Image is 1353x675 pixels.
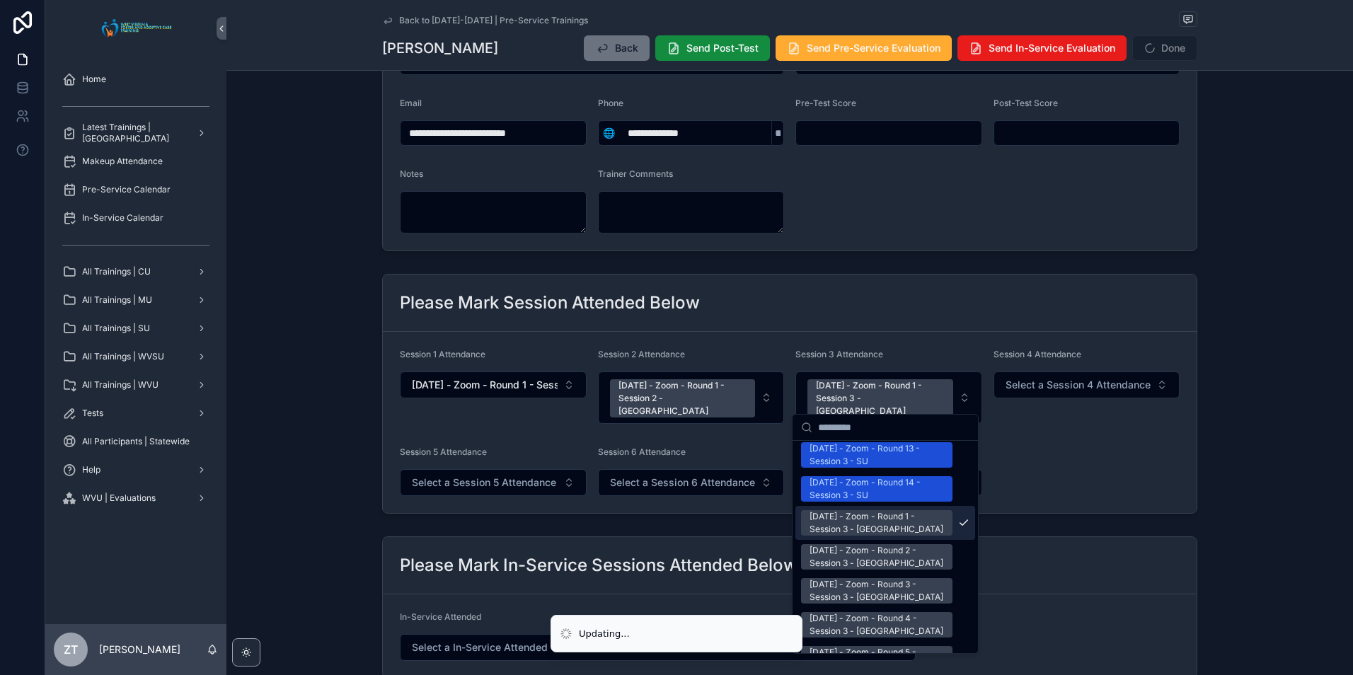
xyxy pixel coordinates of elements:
button: Send Post-Test [655,35,770,61]
p: [PERSON_NAME] [99,642,180,657]
button: Send In-Service Evaluation [957,35,1127,61]
span: Post-Test Score [994,98,1058,108]
span: Notes [400,168,423,179]
span: Tests [82,408,103,419]
button: Select Button [994,371,1180,398]
button: Select Button [400,634,916,661]
div: [DATE] - Zoom - Round 5 - Session 3 - [GEOGRAPHIC_DATA] [810,646,944,671]
span: Pre-Test Score [795,98,856,108]
h1: [PERSON_NAME] [382,38,498,58]
button: Select Button [400,469,587,496]
div: [DATE] - Zoom - Round 4 - Session 3 - [GEOGRAPHIC_DATA] [810,612,944,637]
span: All Participants | Statewide [82,436,190,447]
div: [DATE] - Zoom - Round 1 - Session 2 - [GEOGRAPHIC_DATA] [618,379,747,417]
a: All Trainings | MU [54,287,218,313]
span: All Trainings | CU [82,266,151,277]
span: Pre-Service Calendar [82,184,171,195]
div: Updating... [579,627,630,641]
a: WVU | Evaluations [54,485,218,511]
button: Select Button [598,371,785,424]
span: Select a Session 5 Attendance [412,475,556,490]
span: [DATE] - Zoom - Round 1 - Session 1 - [GEOGRAPHIC_DATA] [412,378,558,392]
div: [DATE] - Zoom - Round 14 - Session 3 - SU [810,476,944,502]
span: Session 3 Attendance [795,349,883,359]
a: Tests [54,400,218,426]
span: Session 4 Attendance [994,349,1081,359]
span: All Trainings | MU [82,294,152,306]
span: Session 5 Attendance [400,446,487,457]
span: Latest Trainings | [GEOGRAPHIC_DATA] [82,122,185,144]
a: All Trainings | CU [54,259,218,284]
span: Select a Session 4 Attendance [1006,378,1151,392]
button: Select Button [400,371,587,398]
span: Trainer Comments [598,168,673,179]
button: Select Button [598,469,785,496]
div: [DATE] - Zoom - Round 1 - Session 3 - [GEOGRAPHIC_DATA] [810,510,944,536]
button: Send Pre-Service Evaluation [776,35,952,61]
button: Select Button [795,371,982,424]
span: All Trainings | WVU [82,379,159,391]
span: WVU | Evaluations [82,492,156,504]
span: 🌐 [603,126,615,140]
a: Back to [DATE]-[DATE] | Pre-Service Trainings [382,15,588,26]
a: Pre-Service Calendar [54,177,218,202]
span: Home [82,74,106,85]
h2: Please Mark In-Service Sessions Attended Below [400,554,798,577]
div: [DATE] - Zoom - Round 2 - Session 3 - [GEOGRAPHIC_DATA] [810,544,944,570]
span: ZT [64,641,78,658]
span: Phone [598,98,623,108]
div: [DATE] - Zoom - Round 1 - Session 3 - [GEOGRAPHIC_DATA] [816,379,945,417]
a: In-Service Calendar [54,205,218,231]
a: All Trainings | SU [54,316,218,341]
a: All Participants | Statewide [54,429,218,454]
span: Email [400,98,422,108]
a: All Trainings | WVU [54,372,218,398]
button: Select Button [599,120,619,146]
button: Back [584,35,650,61]
span: Makeup Attendance [82,156,163,167]
a: Home [54,67,218,92]
span: All Trainings | SU [82,323,150,334]
span: Send Post-Test [686,41,759,55]
span: Send Pre-Service Evaluation [807,41,940,55]
span: Session 2 Attendance [598,349,685,359]
span: Back [615,41,638,55]
span: All Trainings | WVSU [82,351,164,362]
h2: Please Mark Session Attended Below [400,292,700,314]
div: [DATE] - Zoom - Round 3 - Session 3 - [GEOGRAPHIC_DATA] [810,578,944,604]
a: All Trainings | WVSU [54,344,218,369]
div: Suggestions [793,441,978,653]
span: Session 1 Attendance [400,349,485,359]
a: Help [54,457,218,483]
span: Send In-Service Evaluation [989,41,1115,55]
img: App logo [98,17,175,40]
span: Help [82,464,100,475]
span: In-Service Attended [400,611,481,622]
a: Makeup Attendance [54,149,218,174]
span: Back to [DATE]-[DATE] | Pre-Service Trainings [399,15,588,26]
div: scrollable content [45,57,226,529]
span: Select a In-Service Attended [412,640,548,654]
span: Session 6 Attendance [598,446,686,457]
div: [DATE] - Zoom - Round 13 - Session 3 - SU [810,442,944,468]
span: Select a Session 6 Attendance [610,475,755,490]
a: Latest Trainings | [GEOGRAPHIC_DATA] [54,120,218,146]
span: In-Service Calendar [82,212,163,224]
